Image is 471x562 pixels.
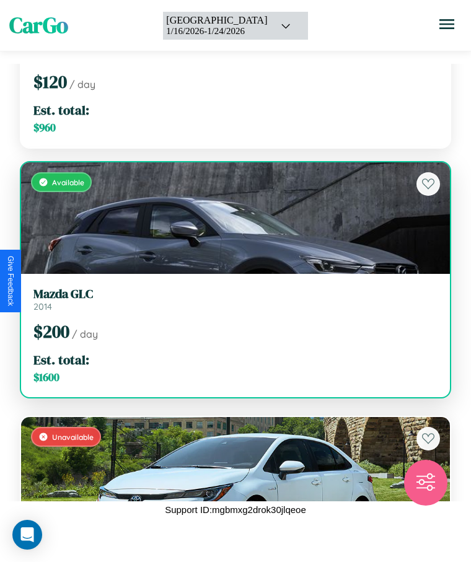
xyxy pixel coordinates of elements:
span: $ 120 [33,70,67,94]
a: Mazda GLC2014 [33,286,438,312]
div: Give Feedback [6,256,15,306]
div: Open Intercom Messenger [12,520,42,550]
p: Support ID: mgbmxg2drok30jlqeoe [165,501,306,518]
span: Est. total: [33,351,89,369]
span: CarGo [9,11,68,40]
span: Est. total: [33,101,89,119]
span: / day [69,78,95,90]
span: $ 200 [33,320,69,343]
span: 2014 [33,301,52,312]
h3: Mazda GLC [33,286,438,301]
div: 1 / 16 / 2026 - 1 / 24 / 2026 [166,26,267,37]
div: [GEOGRAPHIC_DATA] [166,15,267,26]
span: $ 960 [33,120,56,135]
span: Unavailable [52,432,94,442]
span: / day [72,328,98,340]
span: Available [52,178,84,187]
span: $ 1600 [33,370,59,385]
